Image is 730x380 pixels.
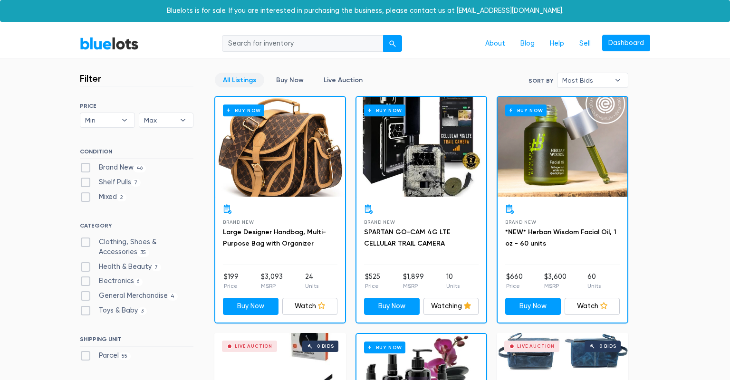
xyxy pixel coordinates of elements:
span: Most Bids [562,73,610,87]
p: Price [506,282,523,290]
a: Buy Now [223,298,279,315]
a: About [478,35,513,53]
p: Units [446,282,460,290]
h6: SHIPPING UNIT [80,336,193,346]
span: Max [144,113,175,127]
a: Watch [282,298,338,315]
a: Buy Now [268,73,312,87]
span: 35 [137,249,149,257]
li: $3,093 [261,272,283,291]
a: Sell [572,35,598,53]
div: 0 bids [317,344,334,349]
a: BlueLots [80,37,139,50]
span: Min [85,113,116,127]
h3: Filter [80,73,101,84]
label: Health & Beauty [80,262,161,272]
a: All Listings [215,73,264,87]
a: Buy Now [505,298,561,315]
label: Sort By [528,76,553,85]
b: ▾ [115,113,134,127]
a: Blog [513,35,542,53]
a: Dashboard [602,35,650,52]
h6: PRICE [80,103,193,109]
span: Brand New [364,219,395,225]
span: 6 [134,278,143,286]
span: Brand New [223,219,254,225]
label: General Merchandise [80,291,178,301]
label: Electronics [80,276,143,286]
li: $199 [224,272,239,291]
label: Mixed [80,192,126,202]
li: $525 [365,272,380,291]
h6: Buy Now [223,104,264,116]
a: Buy Now [215,97,345,197]
a: Buy Now [364,298,420,315]
li: 24 [305,272,318,291]
span: 55 [119,352,131,360]
span: 7 [131,179,141,187]
a: Help [542,35,572,53]
label: Toys & Baby [80,305,147,316]
li: 10 [446,272,460,291]
label: Parcel [80,351,131,361]
div: Live Auction [235,344,272,349]
h6: CATEGORY [80,222,193,233]
label: Brand New [80,162,146,173]
h6: Buy Now [364,342,405,353]
li: $660 [506,272,523,291]
a: Buy Now [356,97,486,197]
li: $3,600 [544,272,567,291]
label: Shelf Pulls [80,177,141,188]
span: 2 [117,194,126,201]
a: SPARTAN GO-CAM 4G LTE CELLULAR TRAIL CAMERA [364,228,451,247]
h6: Buy Now [505,104,547,116]
p: MSRP [261,282,283,290]
div: Live Auction [517,344,555,349]
span: 4 [168,293,178,300]
label: Clothing, Shoes & Accessories [80,237,193,257]
b: ▾ [608,73,628,87]
div: 0 bids [599,344,616,349]
p: Price [224,282,239,290]
li: $1,899 [403,272,424,291]
b: ▾ [173,113,193,127]
p: MSRP [403,282,424,290]
p: Units [305,282,318,290]
a: Live Auction [316,73,371,87]
a: Watching [423,298,479,315]
a: *NEW* Herban Wisdom Facial Oil, 1 oz - 60 units [505,228,616,247]
span: 7 [152,264,161,271]
p: MSRP [544,282,567,290]
span: 46 [134,165,146,172]
li: 60 [587,272,601,291]
p: Units [587,282,601,290]
a: Large Designer Handbag, Multi-Purpose Bag with Organizer [223,228,326,247]
input: Search for inventory [222,35,384,52]
p: Price [365,282,380,290]
a: Watch [565,298,620,315]
a: Buy Now [498,97,627,197]
span: 3 [138,307,147,315]
span: Brand New [505,219,536,225]
h6: Buy Now [364,104,405,116]
h6: CONDITION [80,148,193,159]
